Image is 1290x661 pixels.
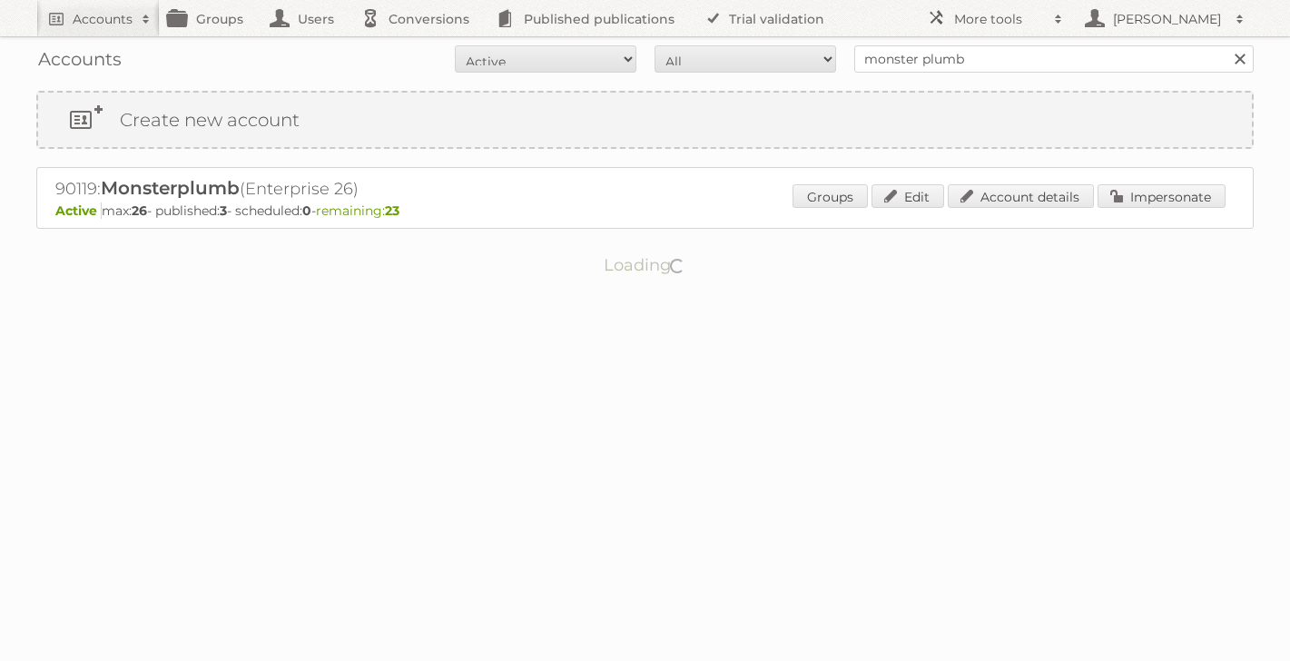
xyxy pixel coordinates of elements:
[55,202,1235,219] p: max: - published: - scheduled: -
[38,93,1252,147] a: Create new account
[954,10,1045,28] h2: More tools
[73,10,133,28] h2: Accounts
[316,202,399,219] span: remaining:
[302,202,311,219] strong: 0
[1108,10,1226,28] h2: [PERSON_NAME]
[101,177,240,199] span: Monsterplumb
[55,202,102,219] span: Active
[547,247,743,283] p: Loading
[1098,184,1226,208] a: Impersonate
[220,202,227,219] strong: 3
[948,184,1094,208] a: Account details
[132,202,147,219] strong: 26
[55,177,691,201] h2: 90119: (Enterprise 26)
[385,202,399,219] strong: 23
[793,184,868,208] a: Groups
[871,184,944,208] a: Edit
